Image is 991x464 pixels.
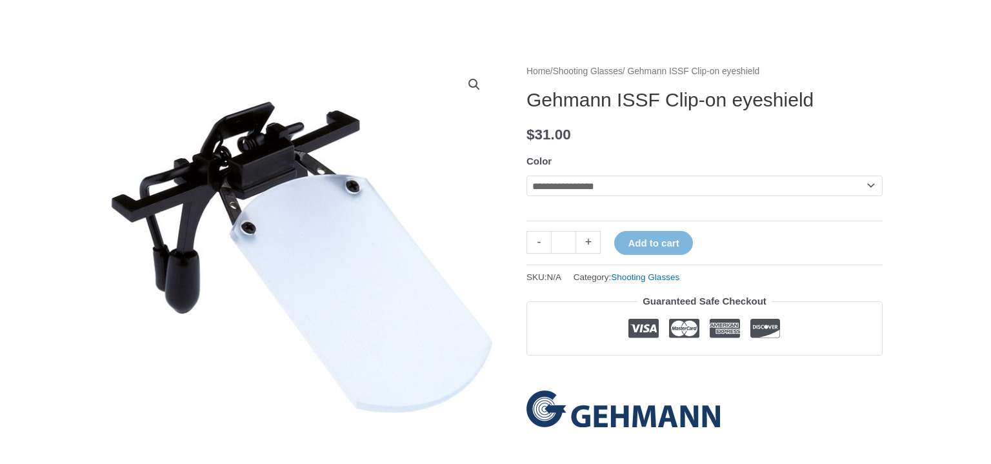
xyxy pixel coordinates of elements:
[553,66,623,76] a: Shooting Glasses
[526,126,571,143] bdi: 31.00
[526,156,552,166] label: Color
[526,231,551,254] a: -
[547,272,562,282] span: N/A
[108,63,495,450] img: ISSF Clip-on eyeshield
[576,231,601,254] a: +
[614,231,692,255] button: Add to cart
[611,272,679,282] a: Shooting Glasses
[526,126,535,143] span: $
[526,390,720,427] a: Gehmann
[526,365,883,381] iframe: Customer reviews powered by Trustpilot
[526,88,883,112] h1: Gehmann ISSF Clip-on eyeshield
[551,231,576,254] input: Product quantity
[463,73,486,96] a: View full-screen image gallery
[526,66,550,76] a: Home
[526,269,561,285] span: SKU:
[637,292,772,310] legend: Guaranteed Safe Checkout
[574,269,679,285] span: Category:
[526,63,883,80] nav: Breadcrumb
